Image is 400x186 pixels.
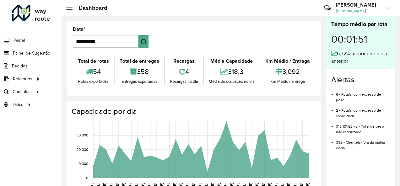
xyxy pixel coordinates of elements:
[262,78,313,85] div: Km Médio / Entrega
[205,65,258,78] div: 318,3
[12,101,24,108] span: Tático
[205,78,258,85] div: Média de ocupação no dia
[262,65,313,78] div: 3,092
[336,135,390,151] li: 336 - Cliente(s) fora da malha viária
[336,103,390,119] li: 2 - Rota(s) com excesso de capacidade
[74,65,112,78] div: 54
[166,78,201,85] div: Recargas no dia
[14,37,25,44] span: Painel
[72,107,315,116] h4: Capacidade por dia
[138,35,149,48] button: Choose Date
[116,57,163,65] div: Total de entregas
[262,57,313,65] div: Km Médio / Entrega
[331,75,390,84] h4: Alertas
[74,78,112,85] div: Rotas exportadas
[166,65,201,78] div: 4
[331,50,390,65] div: 6,72% menor que o dia anterior
[76,147,88,151] text: 20,000
[336,8,383,14] span: [PERSON_NAME]
[12,63,28,69] span: Pedidos
[13,76,32,82] span: Relatórios
[74,57,112,65] div: Total de rotas
[13,88,32,95] span: Consultas
[331,20,390,29] div: Tempo médio por rota
[205,57,258,65] div: Média Capacidade
[336,2,383,8] h3: [PERSON_NAME]
[73,25,85,33] label: Data
[76,133,88,137] text: 30,000
[116,78,163,85] div: Entregas exportadas
[116,65,163,78] div: 358
[321,1,334,15] a: Contato Rápido
[86,176,88,180] text: 0
[336,119,390,135] li: 315.101,82 kg - Total de peso não roteirizado
[77,162,88,166] text: 10,000
[336,87,390,103] li: 6 - Rota(s) com excesso de peso
[13,50,50,56] span: Painel de Sugestão
[166,57,201,65] div: Recargas
[331,29,390,50] div: 00:01:51
[73,4,107,11] h2: Dashboard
